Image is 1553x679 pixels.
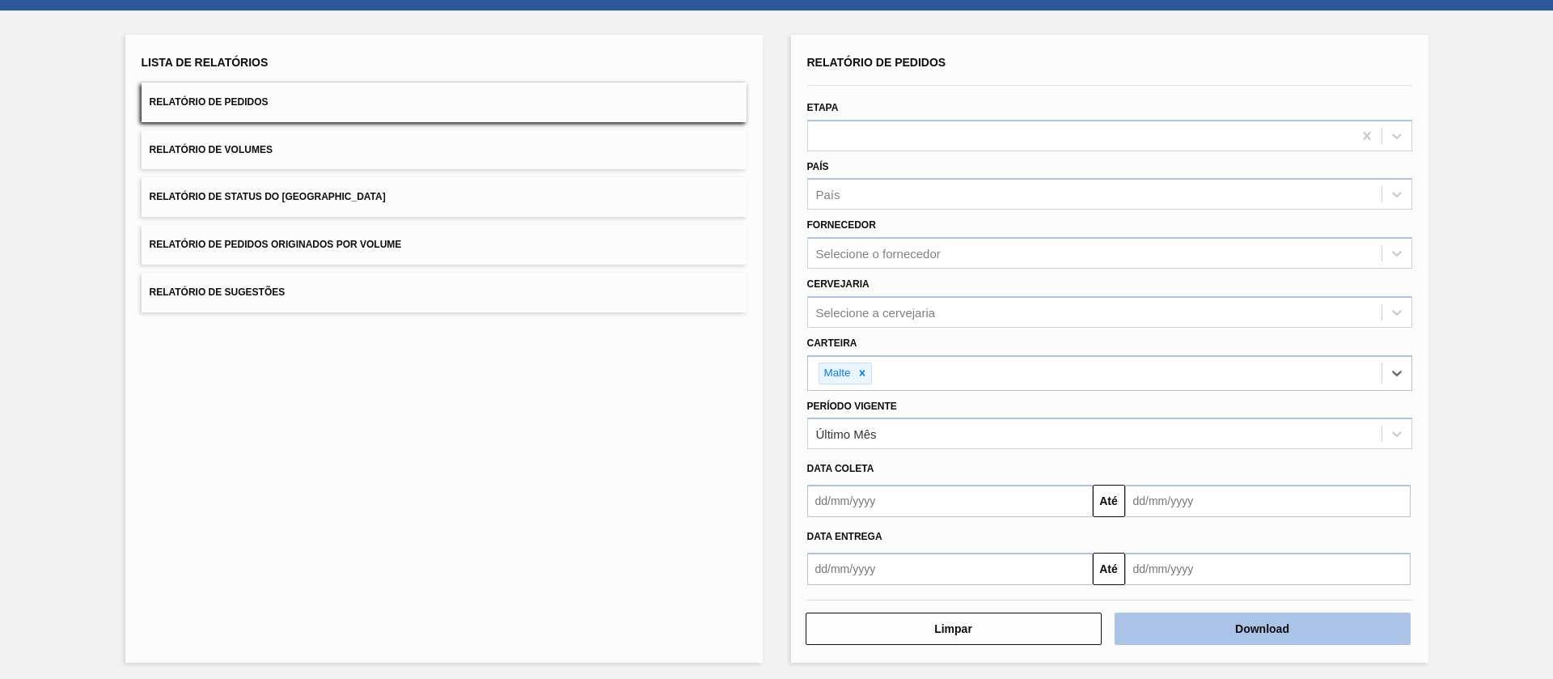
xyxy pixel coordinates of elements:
[142,177,747,217] button: Relatório de Status do [GEOGRAPHIC_DATA]
[150,144,273,155] span: Relatório de Volumes
[1125,553,1411,585] input: dd/mm/yyyy
[807,337,857,349] label: Carteira
[1115,613,1411,645] button: Download
[150,286,286,298] span: Relatório de Sugestões
[819,363,853,384] div: Malte
[142,225,747,265] button: Relatório de Pedidos Originados por Volume
[150,239,402,250] span: Relatório de Pedidos Originados por Volume
[807,219,876,231] label: Fornecedor
[807,531,882,542] span: Data entrega
[807,485,1093,517] input: dd/mm/yyyy
[806,613,1102,645] button: Limpar
[150,96,269,108] span: Relatório de Pedidos
[807,161,829,172] label: País
[807,401,897,412] label: Período Vigente
[142,83,747,122] button: Relatório de Pedidos
[142,130,747,170] button: Relatório de Volumes
[816,188,840,202] div: País
[142,56,269,69] span: Lista de Relatórios
[1093,553,1125,585] button: Até
[816,427,877,441] div: Último Mês
[807,463,874,474] span: Data coleta
[816,305,936,319] div: Selecione a cervejaria
[1125,485,1411,517] input: dd/mm/yyyy
[807,102,839,113] label: Etapa
[807,278,870,290] label: Cervejaria
[807,56,946,69] span: Relatório de Pedidos
[1093,485,1125,517] button: Até
[816,247,941,261] div: Selecione o fornecedor
[807,553,1093,585] input: dd/mm/yyyy
[142,273,747,312] button: Relatório de Sugestões
[150,191,386,202] span: Relatório de Status do [GEOGRAPHIC_DATA]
